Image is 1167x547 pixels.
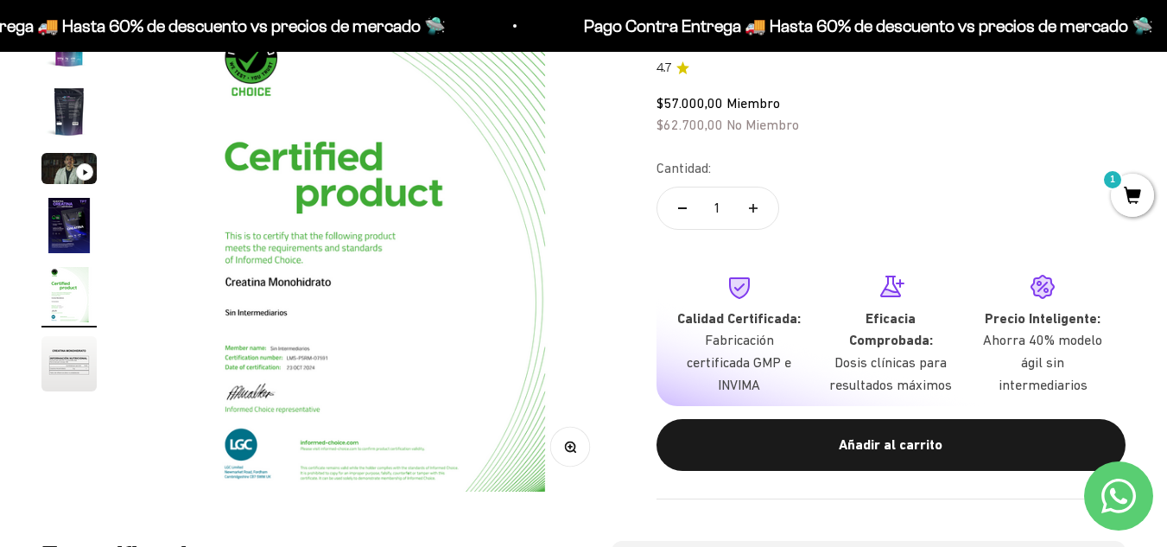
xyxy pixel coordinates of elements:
[728,188,778,229] button: Aumentar cantidad
[41,84,97,144] button: Ir al artículo 2
[691,434,1091,456] div: Añadir al carrito
[582,12,1151,40] p: Pago Contra Entrega 🚚 Hasta 60% de descuento vs precios de mercado 🛸
[656,59,671,78] span: 4.7
[656,95,723,111] span: $57.000,00
[41,198,97,258] button: Ir al artículo 4
[829,352,954,396] p: Dosis clínicas para resultados máximos
[1102,169,1123,190] mark: 1
[726,117,799,132] span: No Miembro
[656,419,1126,471] button: Añadir al carrito
[138,15,615,492] img: Creatina Monohidrato
[849,310,933,349] strong: Eficacia Comprobada:
[41,267,97,328] button: Ir al artículo 5
[41,336,97,397] button: Ir al artículo 6
[980,329,1105,396] p: Ahorra 40% modelo ágil sin intermediarios
[657,188,707,229] button: Reducir cantidad
[656,59,1126,78] a: 4.74.7 de 5.0 estrellas
[41,198,97,253] img: Creatina Monohidrato
[41,336,97,391] img: Creatina Monohidrato
[656,157,711,180] label: Cantidad:
[41,267,97,322] img: Creatina Monohidrato
[656,117,723,132] span: $62.700,00
[726,95,780,111] span: Miembro
[41,153,97,189] button: Ir al artículo 3
[677,310,801,327] strong: Calidad Certificada:
[1111,188,1154,207] a: 1
[677,329,802,396] p: Fabricación certificada GMP e INVIMA
[41,84,97,139] img: Creatina Monohidrato
[985,310,1100,327] strong: Precio Inteligente:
